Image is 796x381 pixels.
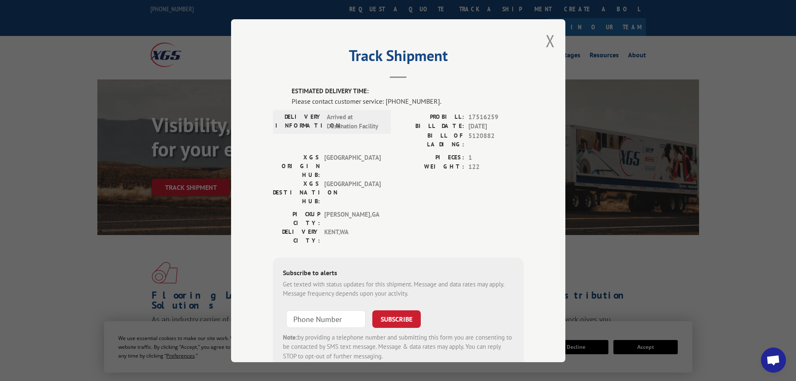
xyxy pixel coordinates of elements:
[324,153,381,179] span: [GEOGRAPHIC_DATA]
[398,112,464,122] label: PROBILL:
[283,279,514,298] div: Get texted with status updates for this shipment. Message and data rates may apply. Message frequ...
[468,131,524,148] span: 5120882
[398,122,464,131] label: BILL DATE:
[273,179,320,205] label: XGS DESTINATION HUB:
[275,112,323,131] label: DELIVERY INFORMATION:
[468,162,524,172] span: 122
[398,153,464,162] label: PIECES:
[283,333,298,341] strong: Note:
[324,179,381,205] span: [GEOGRAPHIC_DATA]
[468,153,524,162] span: 1
[468,112,524,122] span: 17516259
[283,267,514,279] div: Subscribe to alerts
[468,122,524,131] span: [DATE]
[398,162,464,172] label: WEIGHT:
[283,332,514,361] div: by providing a telephone number and submitting this form you are consenting to be contacted by SM...
[273,227,320,245] label: DELIVERY CITY:
[398,131,464,148] label: BILL OF LADING:
[292,87,524,96] label: ESTIMATED DELIVERY TIME:
[273,50,524,66] h2: Track Shipment
[286,310,366,327] input: Phone Number
[273,153,320,179] label: XGS ORIGIN HUB:
[327,112,383,131] span: Arrived at Destination Facility
[273,210,320,227] label: PICKUP CITY:
[372,310,421,327] button: SUBSCRIBE
[292,96,524,106] div: Please contact customer service: [PHONE_NUMBER].
[324,227,381,245] span: KENT , WA
[761,348,786,373] a: Open chat
[546,30,555,52] button: Close modal
[324,210,381,227] span: [PERSON_NAME] , GA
